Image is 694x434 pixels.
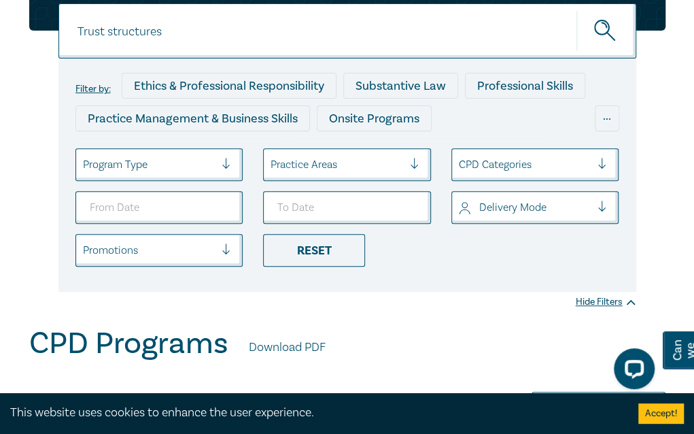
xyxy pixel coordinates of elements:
[122,73,336,99] div: Ethics & Professional Responsibility
[58,3,636,59] input: Search for a program title, program description or presenter name
[75,138,286,164] div: Live Streamed One Hour Seminars
[75,84,111,95] label: Filter by:
[263,191,431,224] input: To Date
[576,295,636,309] div: Hide Filters
[638,403,684,424] button: Accept cookies
[595,105,619,131] div: ...
[603,343,660,400] iframe: LiveChat chat widget
[293,138,549,164] div: Live Streamed Conferences and Intensives
[271,157,273,172] input: select
[75,105,310,131] div: Practice Management & Business Skills
[83,157,86,172] input: select
[29,326,228,361] h1: CPD Programs
[465,73,585,99] div: Professional Skills
[83,243,86,258] input: select
[459,200,462,215] input: select
[459,157,462,172] input: select
[10,404,618,422] div: This website uses cookies to enhance the user experience.
[263,234,365,267] div: Reset
[75,191,243,224] input: From Date
[249,339,326,356] a: Download PDF
[317,105,432,131] div: Onsite Programs
[343,73,458,99] div: Substantive Law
